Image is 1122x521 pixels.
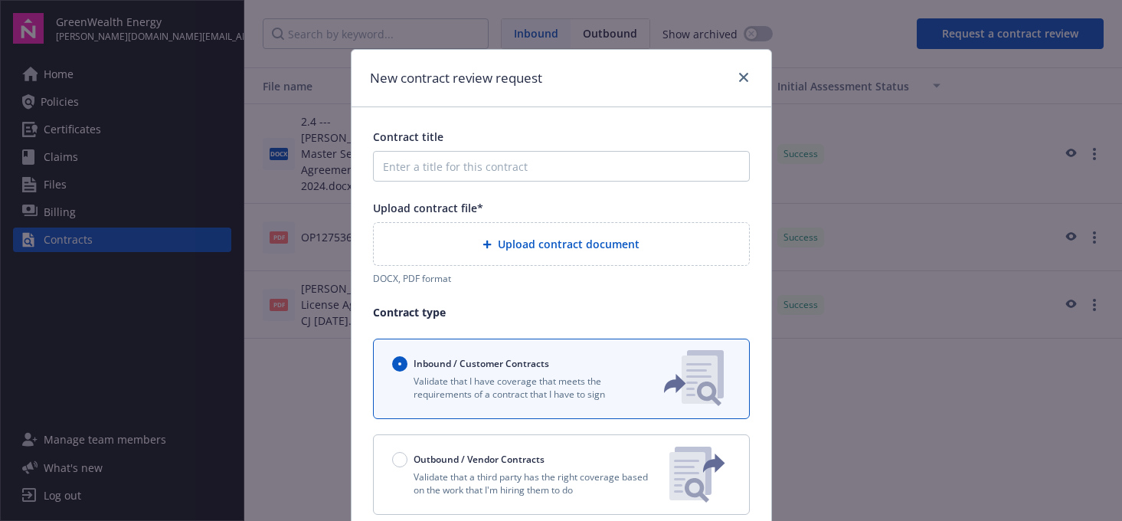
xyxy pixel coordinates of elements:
[373,151,750,182] input: Enter a title for this contract
[373,222,750,266] div: Upload contract document
[498,236,640,252] span: Upload contract document
[392,375,639,401] p: Validate that I have coverage that meets the requirements of a contract that I have to sign
[373,201,483,215] span: Upload contract file*
[373,434,750,515] button: Outbound / Vendor ContractsValidate that a third party has the right coverage based on the work t...
[373,339,750,419] button: Inbound / Customer ContractsValidate that I have coverage that meets the requirements of a contra...
[373,304,750,320] p: Contract type
[373,129,443,144] span: Contract title
[392,356,407,372] input: Inbound / Customer Contracts
[392,452,407,467] input: Outbound / Vendor Contracts
[414,357,549,370] span: Inbound / Customer Contracts
[734,68,753,87] a: close
[414,453,545,466] span: Outbound / Vendor Contracts
[373,272,750,285] div: DOCX, PDF format
[370,68,542,88] h1: New contract review request
[392,470,657,496] p: Validate that a third party has the right coverage based on the work that I'm hiring them to do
